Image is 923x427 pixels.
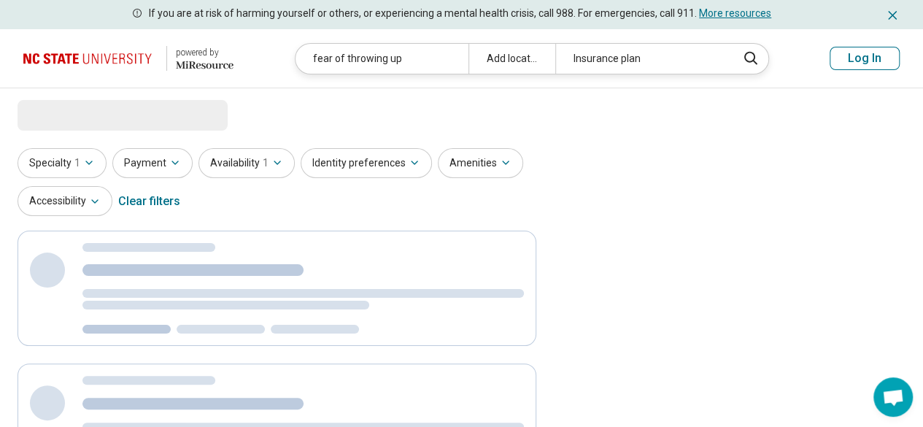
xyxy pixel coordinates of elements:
[74,155,80,171] span: 1
[23,41,158,76] img: North Carolina State University
[301,148,432,178] button: Identity preferences
[112,148,193,178] button: Payment
[438,148,523,178] button: Amenities
[830,47,900,70] button: Log In
[873,377,913,417] div: Open chat
[18,148,107,178] button: Specialty1
[18,186,112,216] button: Accessibility
[149,6,771,21] p: If you are at risk of harming yourself or others, or experiencing a mental health crisis, call 98...
[198,148,295,178] button: Availability1
[18,100,140,129] span: Loading...
[699,7,771,19] a: More resources
[296,44,468,74] div: fear of throwing up
[176,46,233,59] div: powered by
[118,184,180,219] div: Clear filters
[555,44,728,74] div: Insurance plan
[263,155,269,171] span: 1
[885,6,900,23] button: Dismiss
[23,41,233,76] a: North Carolina State University powered by
[468,44,555,74] div: Add location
